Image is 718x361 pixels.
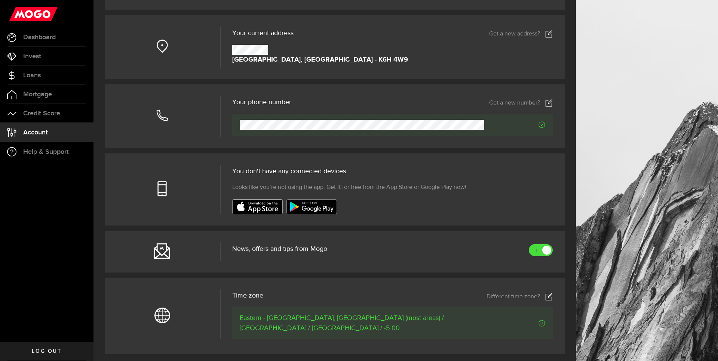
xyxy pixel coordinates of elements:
a: Got a new number? [489,99,553,107]
span: Log out [32,349,61,354]
span: Time zone [232,292,263,299]
span: Your current address [232,30,294,37]
span: Credit Score [23,110,60,117]
img: badge-google-play.svg [286,199,337,214]
a: Different time zone? [487,293,553,301]
span: Verified [484,121,545,128]
span: You don't have any connected devices [232,168,346,175]
span: Mortgage [23,91,52,98]
img: badge-app-store.svg [232,199,283,214]
span: Verified [484,320,545,327]
span: News, offers and tips from Mogo [232,246,327,252]
button: Open LiveChat chat widget [6,3,28,25]
span: Dashboard [23,34,56,41]
span: Looks like you’re not using the app. Get it for free from the App Store or Google Play now! [232,183,466,192]
span: Loans [23,72,41,79]
span: Help & Support [23,149,69,155]
strong: [GEOGRAPHIC_DATA], [GEOGRAPHIC_DATA] - K6H 4W9 [232,55,408,65]
span: Eastern - [GEOGRAPHIC_DATA], [GEOGRAPHIC_DATA] (most areas) / [GEOGRAPHIC_DATA] / [GEOGRAPHIC_DAT... [240,313,484,333]
span: Invest [23,53,41,60]
a: Got a new address? [489,30,553,38]
h3: Your phone number [232,99,291,106]
span: Account [23,129,48,136]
